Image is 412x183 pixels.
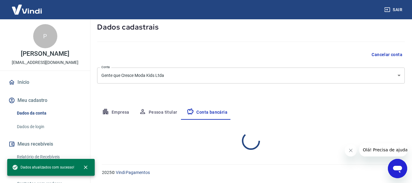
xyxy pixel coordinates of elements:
[14,151,83,163] a: Relatório de Recebíveis
[97,22,405,32] h5: Dados cadastrais
[101,65,110,69] label: Conta
[388,159,407,178] iframe: Botão para abrir a janela de mensagens
[79,161,92,174] button: close
[97,105,134,120] button: Empresa
[7,0,46,19] img: Vindi
[182,105,232,120] button: Conta bancária
[383,4,405,15] button: Sair
[134,105,182,120] button: Pessoa titular
[102,169,398,176] p: 2025 ©
[33,24,57,48] div: P
[4,4,51,9] span: Olá! Precisa de ajuda?
[14,121,83,133] a: Dados de login
[7,94,83,107] button: Meu cadastro
[369,49,405,60] button: Cancelar conta
[359,143,407,156] iframe: Mensagem da empresa
[14,107,83,119] a: Dados da conta
[97,68,405,84] div: Gente que Cresce Moda Kids Ltda
[7,137,83,151] button: Meus recebíveis
[116,170,150,175] a: Vindi Pagamentos
[7,76,83,89] a: Início
[21,51,69,57] p: [PERSON_NAME]
[12,164,74,170] span: Dados atualizados com sucesso!
[345,144,357,156] iframe: Fechar mensagem
[12,59,78,66] p: [EMAIL_ADDRESS][DOMAIN_NAME]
